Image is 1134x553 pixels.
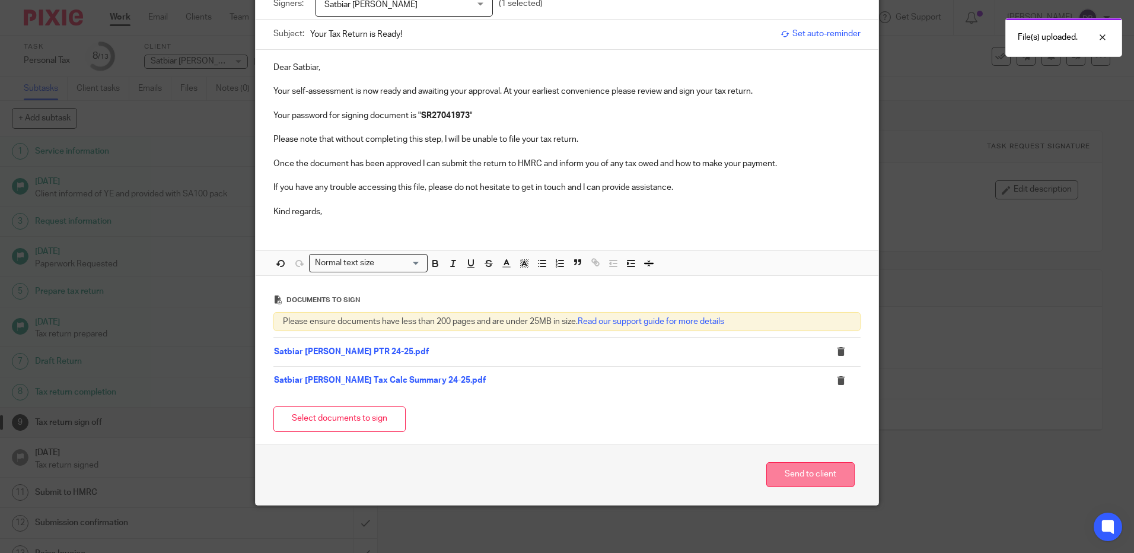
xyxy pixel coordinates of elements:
p: Kind regards, [273,206,861,218]
p: If you have any trouble accessing this file, please do not hesitate to get in touch and I can pro... [273,182,861,193]
a: Read our support guide for more details [578,317,724,326]
div: Search for option [309,254,428,272]
button: Send to client [766,462,855,488]
input: Search for option [378,257,421,269]
p: Your self-assessment is now ready and awaiting your approval. At your earliest convenience please... [273,85,861,122]
a: Satbiar [PERSON_NAME] PTR 24-25.pdf [274,348,429,356]
span: Documents to sign [286,297,360,303]
p: Once the document has been approved I can submit the return to HMRC and inform you of any tax owe... [273,158,861,170]
a: Satbiar [PERSON_NAME] Tax Calc Summary 24-25.pdf [274,376,486,384]
p: File(s) uploaded. [1018,31,1078,43]
p: Please note that without completing this step, I will be unable to file your tax return. [273,134,861,145]
div: Please ensure documents have less than 200 pages and are under 25MB in size. [273,312,861,331]
button: Select documents to sign [273,406,406,432]
strong: SR27041973 [421,112,470,120]
span: Normal text size [312,257,377,269]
